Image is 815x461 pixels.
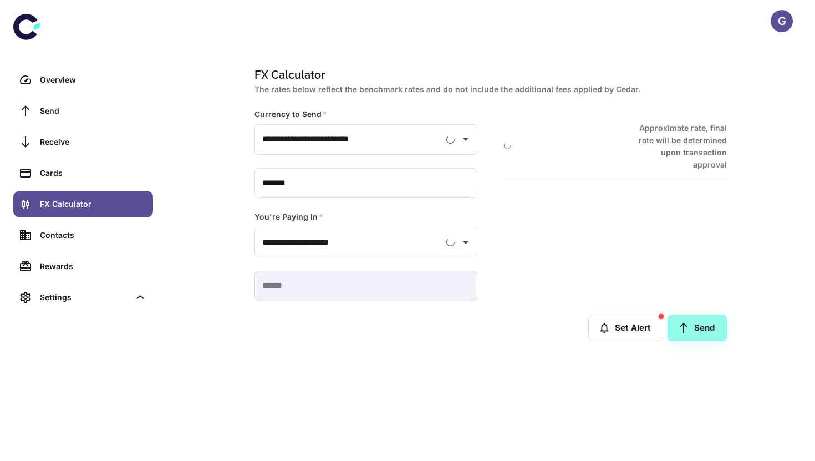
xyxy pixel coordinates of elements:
[668,315,727,341] a: Send
[588,315,663,341] button: Set Alert
[40,105,146,117] div: Send
[40,260,146,272] div: Rewards
[40,167,146,179] div: Cards
[626,122,727,171] h6: Approximate rate, final rate will be determined upon transaction approval
[40,136,146,148] div: Receive
[254,67,722,83] h1: FX Calculator
[458,235,473,250] button: Open
[254,211,323,222] label: You're Paying In
[458,131,473,147] button: Open
[13,222,153,249] a: Contacts
[13,160,153,186] a: Cards
[13,98,153,124] a: Send
[771,10,793,32] button: G
[13,253,153,280] a: Rewards
[40,74,146,86] div: Overview
[40,229,146,241] div: Contacts
[40,198,146,210] div: FX Calculator
[13,129,153,155] a: Receive
[13,67,153,93] a: Overview
[13,191,153,217] a: FX Calculator
[254,109,327,120] label: Currency to Send
[13,284,153,311] div: Settings
[40,291,130,303] div: Settings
